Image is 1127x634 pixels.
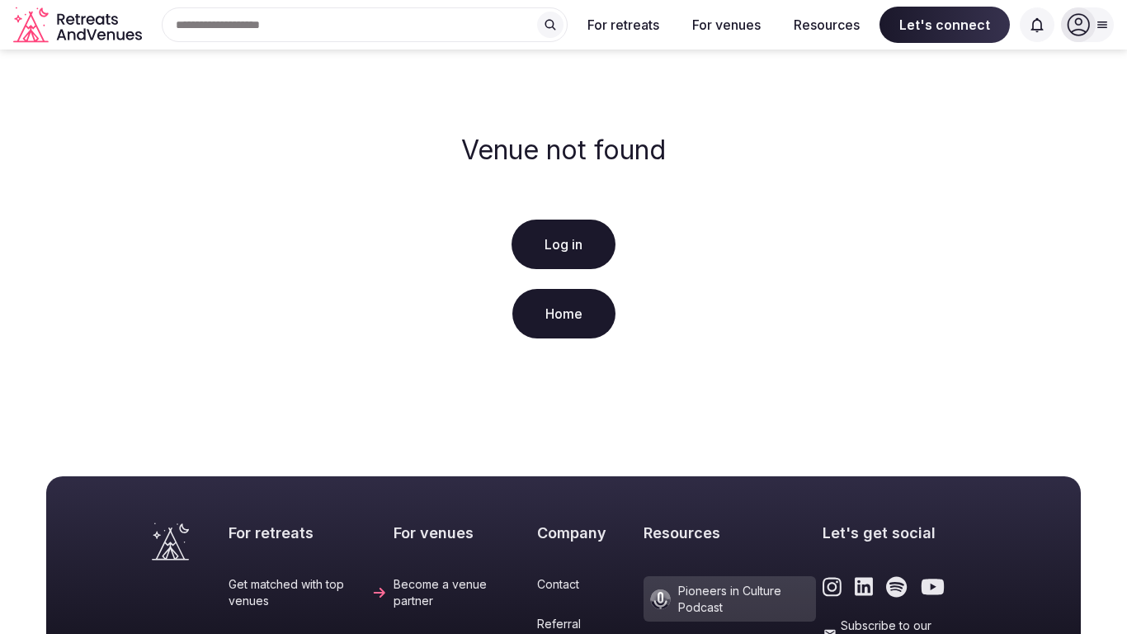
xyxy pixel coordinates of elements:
[879,7,1010,43] span: Let's connect
[644,576,815,622] a: Pioneers in Culture Podcast
[229,576,387,608] a: Get matched with top venues
[823,576,842,598] a: Link to the retreats and venues Instagram page
[921,576,945,598] a: Link to the retreats and venues Youtube page
[512,220,615,269] a: Log in
[537,576,637,593] a: Contact
[152,523,189,561] a: Visit the homepage
[394,576,531,608] a: Become a venue partner
[780,7,873,43] button: Resources
[13,7,145,44] svg: Retreats and Venues company logo
[512,289,615,338] a: Home
[679,7,774,43] button: For venues
[229,523,387,543] h2: For retreats
[13,7,145,44] a: Visit the homepage
[823,523,975,543] h2: Let's get social
[574,7,672,43] button: For retreats
[394,523,531,543] h2: For venues
[886,576,907,598] a: Link to the retreats and venues Spotify page
[644,523,815,543] h2: Resources
[855,576,874,598] a: Link to the retreats and venues LinkedIn page
[461,135,666,166] h2: Venue not found
[537,523,637,543] h2: Company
